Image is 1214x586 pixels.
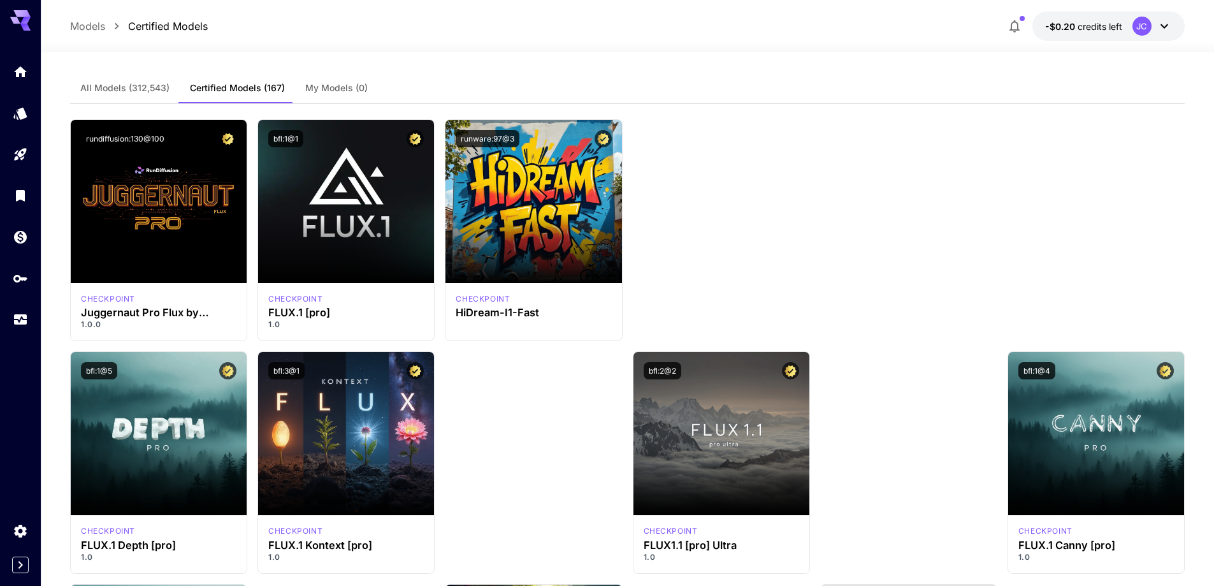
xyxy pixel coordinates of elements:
nav: breadcrumb [70,18,208,34]
p: checkpoint [81,293,135,305]
span: -$0.20 [1045,21,1078,32]
button: bfl:2@2 [644,362,681,379]
span: My Models (0) [305,82,368,94]
div: Playground [13,142,28,158]
button: Certified Model – Vetted for best performance and includes a commercial license. [595,130,612,147]
h3: FLUX.1 Canny [pro] [1018,539,1174,552]
div: FLUX.1 Kontext [pro] [268,525,322,537]
span: credits left [1078,21,1122,32]
p: 1.0.0 [81,319,236,330]
button: Certified Model – Vetted for best performance and includes a commercial license. [407,130,424,147]
p: checkpoint [81,525,135,537]
div: fluxpro [81,525,135,537]
p: checkpoint [1018,525,1073,537]
span: Certified Models (167) [190,82,285,94]
h3: FLUX.1 [pro] [268,307,424,319]
div: Library [13,187,28,203]
a: Certified Models [128,18,208,34]
button: bfl:3@1 [268,362,305,379]
div: API Keys [13,270,28,286]
p: checkpoint [268,525,322,537]
p: 1.0 [268,319,424,330]
div: Home [13,64,28,80]
div: Settings [13,523,28,539]
div: JC [1132,17,1152,36]
button: Certified Model – Vetted for best performance and includes a commercial license. [219,362,236,379]
div: fluxultra [644,525,698,537]
h3: FLUX1.1 [pro] Ultra [644,539,799,552]
div: Models [13,101,28,117]
h3: HiDream-I1-Fast [456,307,611,319]
p: checkpoint [456,293,510,305]
p: checkpoint [268,293,322,305]
p: 1.0 [268,552,424,563]
div: fluxpro [268,293,322,305]
div: HiDream Fast [456,293,510,305]
h3: Juggernaut Pro Flux by RunDiffusion [81,307,236,319]
p: 1.0 [644,552,799,563]
button: Certified Model – Vetted for best performance and includes a commercial license. [782,362,799,379]
p: checkpoint [644,525,698,537]
button: runware:97@3 [456,130,519,147]
h3: FLUX.1 Depth [pro] [81,539,236,552]
button: bfl:1@4 [1018,362,1055,379]
button: Certified Model – Vetted for best performance and includes a commercial license. [407,362,424,379]
button: -$0.20JC [1032,11,1185,41]
p: 1.0 [81,552,236,563]
a: Models [70,18,105,34]
button: bfl:1@5 [81,362,117,379]
button: Certified Model – Vetted for best performance and includes a commercial license. [219,130,236,147]
div: Wallet [13,229,28,245]
button: Certified Model – Vetted for best performance and includes a commercial license. [1157,362,1174,379]
button: rundiffusion:130@100 [81,130,170,147]
div: FLUX.1 D [81,293,135,305]
h3: FLUX.1 Kontext [pro] [268,539,424,552]
p: 1.0 [1018,552,1174,563]
div: -$0.20 [1045,20,1122,33]
div: Usage [13,312,28,328]
button: Expand sidebar [12,557,29,573]
span: All Models (312,543) [80,82,170,94]
button: bfl:1@1 [268,130,303,147]
div: fluxpro [1018,525,1073,537]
